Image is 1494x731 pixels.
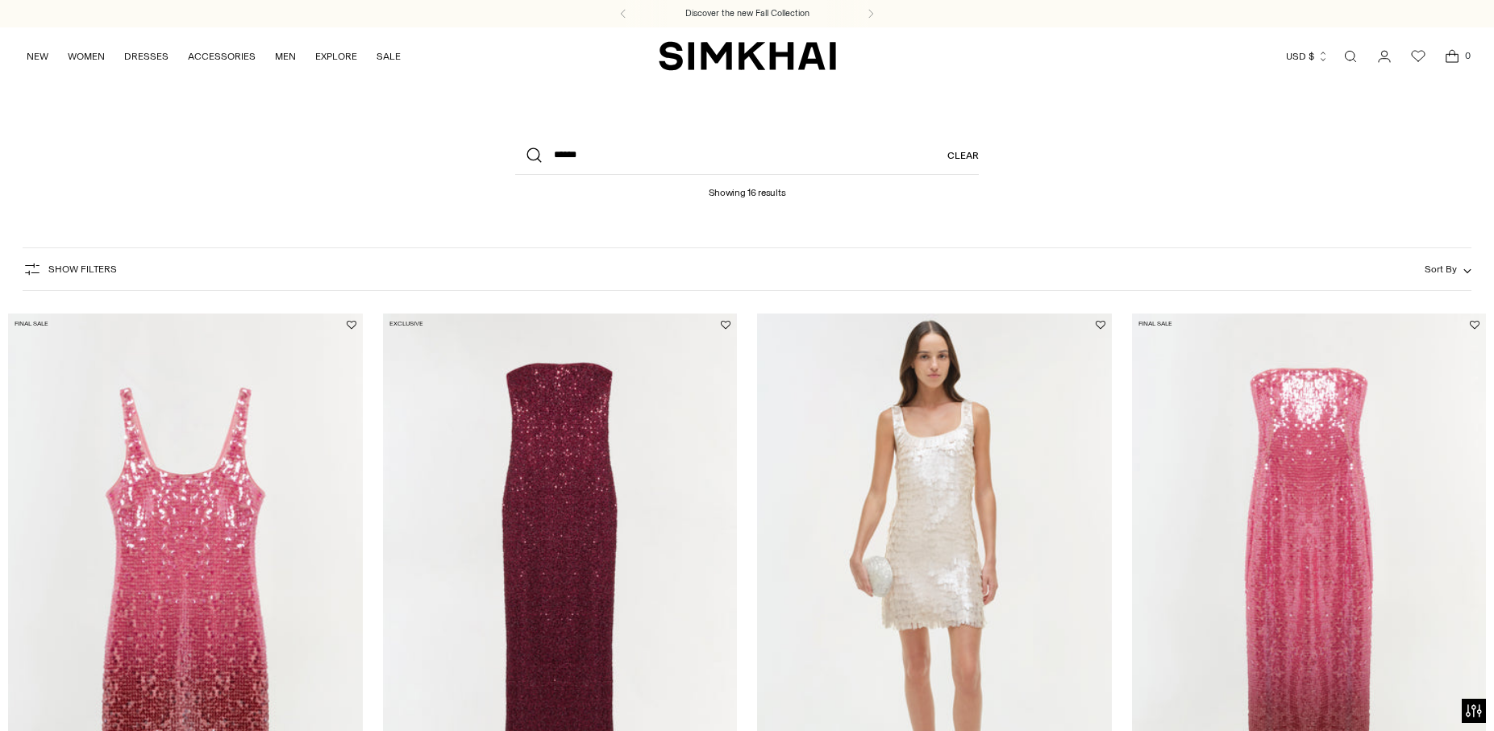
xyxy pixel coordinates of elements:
button: Add to Wishlist [347,320,356,330]
button: Show Filters [23,256,117,282]
span: 0 [1460,48,1475,63]
a: EXPLORE [315,39,357,74]
button: Search [515,136,554,175]
a: Wishlist [1402,40,1434,73]
a: Go to the account page [1368,40,1400,73]
button: Add to Wishlist [721,320,730,330]
a: MEN [275,39,296,74]
a: SALE [377,39,401,74]
a: DRESSES [124,39,169,74]
button: Sort By [1425,260,1471,278]
button: Add to Wishlist [1470,320,1479,330]
a: WOMEN [68,39,105,74]
a: Discover the new Fall Collection [685,7,809,20]
a: NEW [27,39,48,74]
a: ACCESSORIES [188,39,256,74]
h1: Showing 16 results [709,175,786,198]
button: USD $ [1286,39,1329,74]
a: SIMKHAI [659,40,836,72]
span: Sort By [1425,264,1457,275]
a: Clear [947,136,979,175]
span: Show Filters [48,264,117,275]
button: Add to Wishlist [1096,320,1105,330]
a: Open search modal [1334,40,1367,73]
a: Open cart modal [1436,40,1468,73]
